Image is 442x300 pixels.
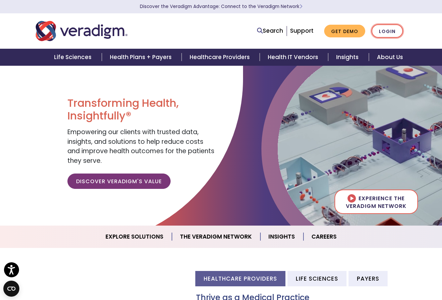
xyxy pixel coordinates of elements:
a: Healthcare Providers [182,49,260,66]
a: Insights [260,228,303,245]
a: Search [257,26,283,35]
li: Life Sciences [287,271,347,286]
a: Login [372,24,403,38]
a: Careers [303,228,345,245]
a: Health Plans + Payers [102,49,182,66]
a: Discover Veradigm's Value [67,174,171,189]
a: Life Sciences [46,49,101,66]
span: Learn More [299,3,302,10]
a: Insights [328,49,369,66]
a: Get Demo [324,25,365,38]
a: Discover the Veradigm Advantage: Connect to the Veradigm NetworkLearn More [140,3,302,10]
iframe: Drift Chat Widget [309,267,434,292]
h1: Transforming Health, Insightfully® [67,97,216,122]
a: Health IT Vendors [260,49,328,66]
a: About Us [369,49,411,66]
span: Empowering our clients with trusted data, insights, and solutions to help reduce costs and improv... [67,127,214,165]
img: Veradigm logo [36,20,128,42]
button: Open CMP widget [3,281,19,297]
li: Healthcare Providers [195,271,285,286]
a: The Veradigm Network [172,228,260,245]
a: Explore Solutions [97,228,172,245]
a: Support [290,27,313,35]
